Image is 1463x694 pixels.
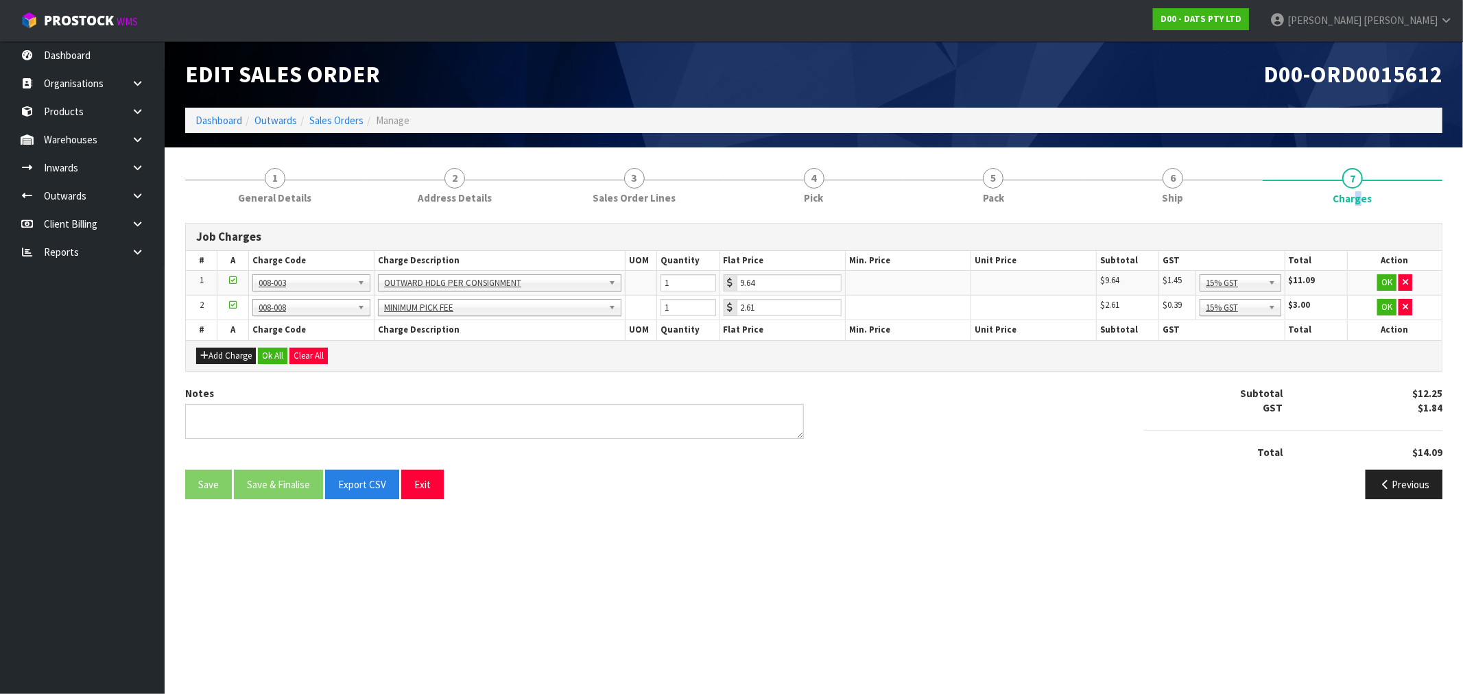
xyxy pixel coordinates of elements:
th: Charge Code [249,251,374,271]
th: Subtotal [1096,320,1159,340]
span: 1 [265,168,285,189]
th: Total [1285,251,1348,271]
span: 2 [444,168,465,189]
strong: $12.25 [1412,387,1442,400]
button: Ok All [258,348,287,364]
input: Quanity [661,274,716,291]
span: 7 [1342,168,1363,189]
th: Flat Price [719,251,845,271]
span: 4 [804,168,824,189]
th: Quantity [657,320,720,340]
span: 008-008 [259,300,352,316]
th: Min. Price [845,320,971,340]
th: # [186,320,217,340]
strong: $14.09 [1412,446,1442,459]
td: 2 [186,296,217,320]
th: Subtotal [1096,251,1159,271]
input: Quanity [661,299,716,316]
span: 15% GST [1206,300,1262,316]
span: Ship [1163,191,1184,205]
span: Pack [983,191,1004,205]
a: D00 - DATS PTY LTD [1153,8,1249,30]
th: Action [1348,251,1442,271]
a: Outwards [254,114,297,127]
span: Address Details [418,191,492,205]
strong: Total [1257,446,1283,459]
button: Save [185,470,232,499]
strong: $3.00 [1289,299,1311,311]
a: Dashboard [195,114,242,127]
span: MINIMUM PICK FEE [384,300,603,316]
button: OK [1377,274,1396,291]
span: $1.45 [1163,274,1182,286]
label: Notes [185,386,214,400]
span: 3 [624,168,645,189]
td: 1 [186,271,217,296]
th: Total [1285,320,1348,340]
span: $0.39 [1163,299,1182,311]
span: Edit Sales Order [185,60,380,88]
span: ProStock [44,12,114,29]
button: Export CSV [325,470,399,499]
th: Charge Code [249,320,374,340]
input: Base [737,274,842,291]
span: Pick [805,191,824,205]
button: Clear All [289,348,328,364]
span: Charges [185,213,1442,510]
th: UOM [626,320,657,340]
strong: $11.09 [1289,274,1316,286]
span: 5 [983,168,1003,189]
span: Manage [376,114,409,127]
span: OUTWARD HDLG PER CONSIGNMENT [384,275,603,291]
a: Sales Orders [309,114,364,127]
strong: Subtotal [1240,387,1283,400]
th: Min. Price [845,251,971,271]
strong: GST [1263,401,1283,414]
th: UOM [626,251,657,271]
th: GST [1159,251,1285,271]
span: 008-003 [259,275,352,291]
span: [PERSON_NAME] [1287,14,1361,27]
span: General Details [238,191,311,205]
img: cube-alt.png [21,12,38,29]
th: Action [1348,320,1442,340]
button: OK [1377,299,1396,315]
span: Sales Order Lines [593,191,676,205]
span: [PERSON_NAME] [1364,14,1438,27]
button: Previous [1366,470,1442,499]
th: A [217,320,249,340]
button: Exit [401,470,444,499]
th: Charge Description [374,320,626,340]
th: Unit Price [971,320,1096,340]
th: A [217,251,249,271]
th: Unit Price [971,251,1096,271]
span: Charges [1333,191,1372,206]
th: # [186,251,217,271]
button: Add Charge [196,348,256,364]
span: $2.61 [1100,299,1119,311]
span: $9.64 [1100,274,1119,286]
th: Flat Price [719,320,845,340]
input: Base [737,299,842,316]
small: WMS [117,15,138,28]
strong: D00 - DATS PTY LTD [1161,13,1241,25]
span: D00-ORD0015612 [1263,60,1442,88]
th: Charge Description [374,251,626,271]
th: Quantity [657,251,720,271]
button: Save & Finalise [234,470,323,499]
strong: $1.84 [1418,401,1442,414]
span: 6 [1163,168,1183,189]
span: 15% GST [1206,275,1262,291]
th: GST [1159,320,1285,340]
h3: Job Charges [196,230,1431,243]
